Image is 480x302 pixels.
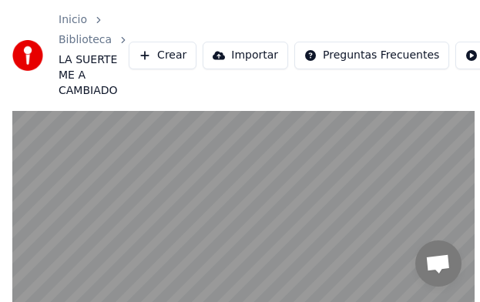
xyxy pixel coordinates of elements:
[415,240,462,287] a: Chat abierto
[59,52,129,99] span: LA SUERTE ME A CAMBIADO
[294,42,449,69] button: Preguntas Frecuentes
[59,32,112,48] a: Biblioteca
[129,42,196,69] button: Crear
[203,42,288,69] button: Importar
[12,40,43,71] img: youka
[59,12,129,99] nav: breadcrumb
[59,12,87,28] a: Inicio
